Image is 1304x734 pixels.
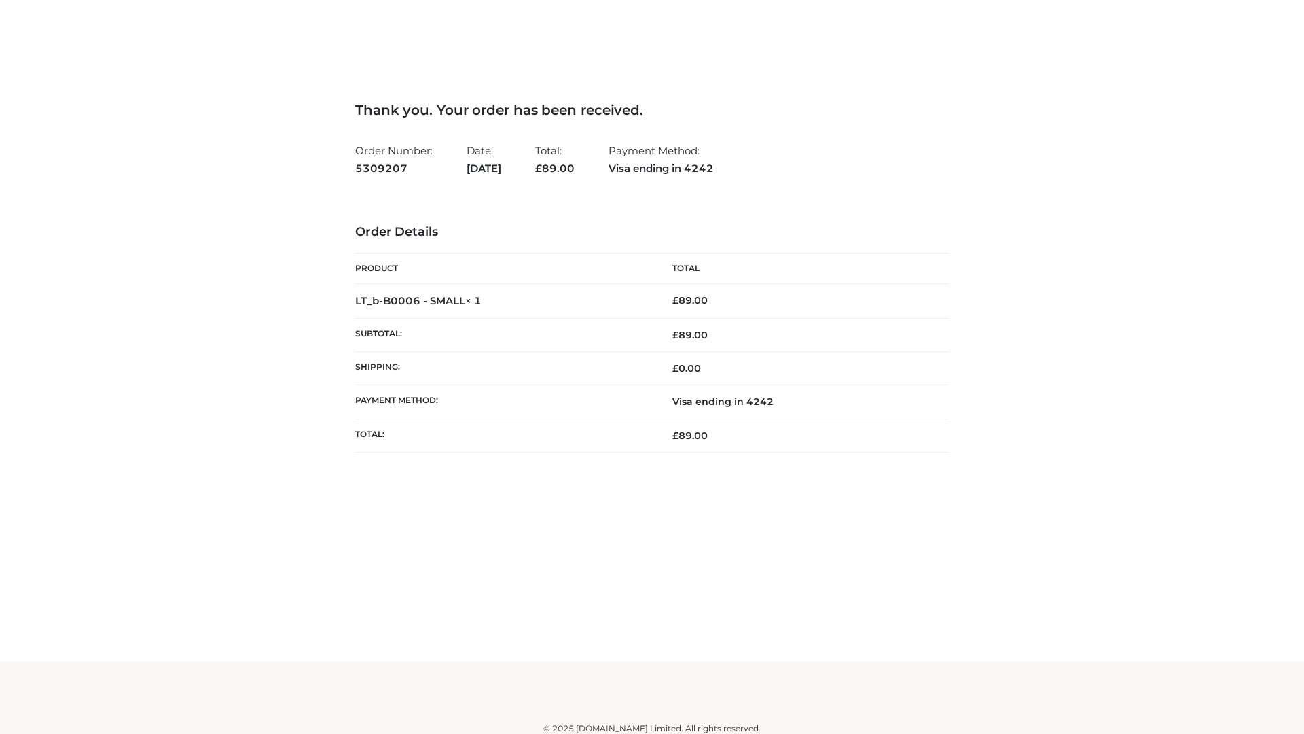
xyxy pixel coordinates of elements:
span: 89.00 [672,329,708,341]
th: Total [652,254,949,284]
th: Shipping: [355,352,652,385]
span: £ [672,430,678,442]
span: £ [672,362,678,374]
span: £ [672,294,678,307]
li: Date: [467,139,501,180]
strong: LT_b-B0006 - SMALL [355,294,482,307]
span: 89.00 [535,162,575,175]
h3: Order Details [355,225,949,240]
th: Total: [355,419,652,452]
h3: Thank you. Your order has been received. [355,102,949,118]
strong: [DATE] [467,160,501,177]
li: Order Number: [355,139,433,180]
li: Payment Method: [609,139,714,180]
th: Product [355,254,652,284]
strong: 5309207 [355,160,433,177]
strong: × 1 [465,294,482,307]
bdi: 89.00 [672,294,708,307]
td: Visa ending in 4242 [652,385,949,419]
strong: Visa ending in 4242 [609,160,714,177]
th: Subtotal: [355,318,652,351]
th: Payment method: [355,385,652,419]
li: Total: [535,139,575,180]
span: £ [672,329,678,341]
span: £ [535,162,542,175]
span: 89.00 [672,430,708,442]
bdi: 0.00 [672,362,701,374]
